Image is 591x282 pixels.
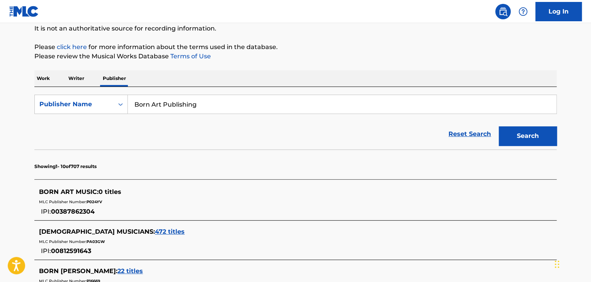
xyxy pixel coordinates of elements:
[34,42,557,52] p: Please for more information about the terms used in the database.
[39,188,98,195] span: BORN ART MUSIC :
[100,70,128,87] p: Publisher
[445,126,495,143] a: Reset Search
[87,199,102,204] span: P024YV
[495,4,511,19] a: Public Search
[9,6,39,17] img: MLC Logo
[117,267,143,275] span: 22 titles
[66,70,87,87] p: Writer
[39,199,87,204] span: MLC Publisher Number:
[39,228,155,235] span: [DEMOGRAPHIC_DATA] MUSICIANS :
[34,95,557,149] form: Search Form
[34,24,557,33] p: It is not an authoritative source for recording information.
[518,7,528,16] img: help
[34,70,52,87] p: Work
[39,239,87,244] span: MLC Publisher Number:
[34,52,557,61] p: Please review the Musical Works Database
[98,188,121,195] span: 0 titles
[39,267,117,275] span: BORN [PERSON_NAME] :
[34,163,97,170] p: Showing 1 - 10 of 707 results
[499,126,557,146] button: Search
[39,100,109,109] div: Publisher Name
[51,247,91,255] span: 00812591643
[41,247,51,255] span: IPI:
[169,53,211,60] a: Terms of Use
[87,239,105,244] span: PA03GW
[535,2,582,21] a: Log In
[57,43,87,51] a: click here
[41,208,51,215] span: IPI:
[552,245,591,282] iframe: Chat Widget
[498,7,508,16] img: search
[155,228,185,235] span: 472 titles
[555,253,559,276] div: Drag
[51,208,95,215] span: 00387862304
[515,4,531,19] div: Help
